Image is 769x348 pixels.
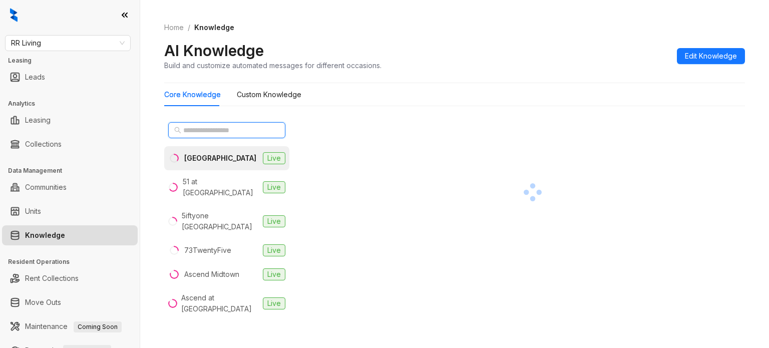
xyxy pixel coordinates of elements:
li: Knowledge [2,225,138,245]
h3: Data Management [8,166,140,175]
a: Move Outs [25,292,61,312]
span: RR Living [11,36,125,51]
h3: Analytics [8,99,140,108]
li: Collections [2,134,138,154]
div: Build and customize automated messages for different occasions. [164,60,381,71]
span: Knowledge [194,23,234,32]
div: [GEOGRAPHIC_DATA] [184,153,256,164]
div: 73TwentyFive [184,245,231,256]
a: Units [25,201,41,221]
li: Communities [2,177,138,197]
div: Ascend at [GEOGRAPHIC_DATA] [181,292,259,314]
div: 51 at [GEOGRAPHIC_DATA] [183,176,259,198]
span: Live [263,215,285,227]
button: Edit Knowledge [677,48,745,64]
li: Move Outs [2,292,138,312]
span: Live [263,268,285,280]
h3: Resident Operations [8,257,140,266]
li: Rent Collections [2,268,138,288]
a: Communities [25,177,67,197]
div: Core Knowledge [164,89,221,100]
span: Live [263,152,285,164]
span: Live [263,181,285,193]
li: Leads [2,67,138,87]
a: Home [162,22,186,33]
li: Units [2,201,138,221]
li: Maintenance [2,316,138,336]
a: Rent Collections [25,268,79,288]
span: Live [263,297,285,309]
span: Coming Soon [74,321,122,332]
h3: Leasing [8,56,140,65]
li: / [188,22,190,33]
a: Collections [25,134,62,154]
a: Leasing [25,110,51,130]
li: Leasing [2,110,138,130]
h2: AI Knowledge [164,41,264,60]
div: Ascend Midtown [184,269,239,280]
img: logo [10,8,18,22]
a: Leads [25,67,45,87]
a: Knowledge [25,225,65,245]
span: search [174,127,181,134]
div: Custom Knowledge [237,89,301,100]
span: Edit Knowledge [685,51,737,62]
span: Live [263,244,285,256]
div: 5iftyone [GEOGRAPHIC_DATA] [182,210,259,232]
